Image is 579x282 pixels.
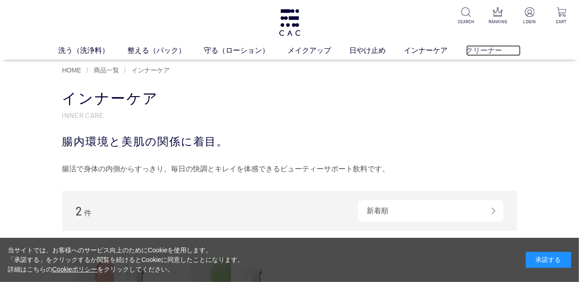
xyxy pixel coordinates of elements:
[130,67,170,74] a: インナーケア
[404,45,466,56] a: インナーケア
[62,89,517,108] h1: インナーケア
[526,252,571,268] div: 承諾する
[551,7,572,25] a: CART
[62,110,517,120] p: INNER CARE
[519,18,540,25] p: LOGIN
[123,66,172,75] li: 〉
[52,266,98,273] a: Cookieポリシー
[488,7,508,25] a: RANKING
[204,45,288,56] a: 守る（ローション）
[76,204,82,218] span: 2
[92,67,119,74] a: 商品一覧
[62,162,517,176] div: 腸活で身体の内側からすっきり。毎日の快調とキレイを体感できるビューティーサポート飲料です。
[358,200,503,222] div: 新着順
[86,66,121,75] li: 〉
[466,45,521,56] a: クリーナー
[84,209,91,217] span: 件
[131,67,170,74] span: インナーケア
[350,45,404,56] a: 日やけ止め
[59,45,128,56] a: 洗う（洗浄料）
[62,133,517,150] div: 腸内環境と美肌の関係に着目。
[62,67,81,74] a: HOME
[551,18,572,25] p: CART
[456,7,476,25] a: SEARCH
[128,45,204,56] a: 整える（パック）
[456,18,476,25] p: SEARCH
[8,246,244,274] div: 当サイトでは、お客様へのサービス向上のためにCookieを使用します。 「承諾する」をクリックするか閲覧を続けるとCookieに同意したことになります。 詳細はこちらの をクリックしてください。
[519,7,540,25] a: LOGIN
[488,18,508,25] p: RANKING
[288,45,350,56] a: メイクアップ
[94,67,119,74] span: 商品一覧
[278,9,302,36] img: logo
